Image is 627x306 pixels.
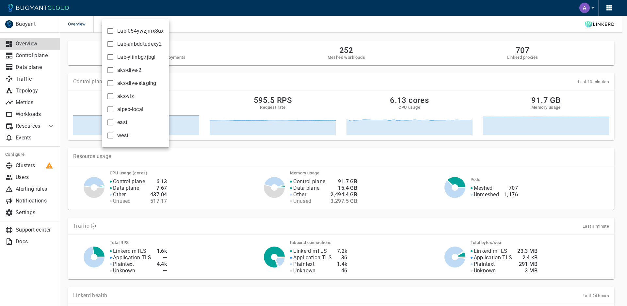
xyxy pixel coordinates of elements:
span: west [117,132,128,139]
span: Lab-anbddtudexy2 [117,41,162,47]
span: Lab-yiiinbg7jbgl [117,54,156,60]
span: Lab-054ywzjmx8ux [117,28,164,34]
span: alpeb-local [117,106,143,113]
span: east [117,119,127,126]
span: aks-dive-2 [117,67,141,73]
span: aks-viz [117,93,134,100]
span: aks-dive-staging [117,80,156,87]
